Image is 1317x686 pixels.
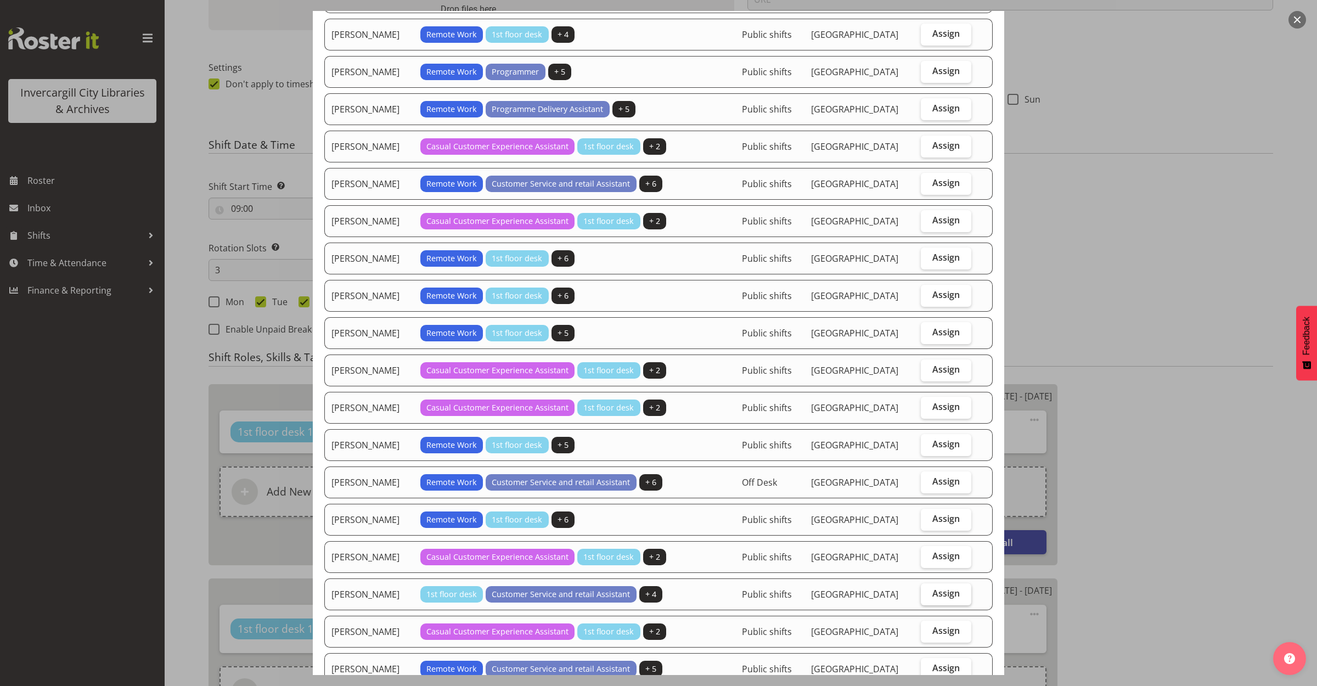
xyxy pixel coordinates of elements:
td: [PERSON_NAME] [324,466,414,498]
td: [PERSON_NAME] [324,653,414,685]
span: Assign [932,215,960,226]
span: [GEOGRAPHIC_DATA] [811,551,898,563]
span: Assign [932,289,960,300]
span: Assign [932,438,960,449]
span: Assign [932,65,960,76]
span: Public shifts [742,402,792,414]
span: Assign [932,327,960,338]
span: + 2 [649,140,660,153]
span: Casual Customer Experience Assistant [426,551,569,563]
span: Feedback [1302,317,1312,355]
span: Assign [932,476,960,487]
span: Customer Service and retail Assistant [492,178,630,190]
span: Public shifts [742,66,792,78]
span: + 6 [645,476,656,488]
span: Assign [932,588,960,599]
span: [GEOGRAPHIC_DATA] [811,476,898,488]
span: + 4 [645,588,656,600]
span: + 4 [558,29,569,41]
span: + 6 [558,252,569,265]
span: + 2 [649,402,660,414]
span: [GEOGRAPHIC_DATA] [811,439,898,451]
span: Customer Service and retail Assistant [492,663,630,675]
button: Feedback - Show survey [1296,306,1317,380]
td: [PERSON_NAME] [324,504,414,536]
span: [GEOGRAPHIC_DATA] [811,588,898,600]
span: Assign [932,252,960,263]
td: [PERSON_NAME] [324,578,414,610]
span: [GEOGRAPHIC_DATA] [811,364,898,376]
span: Public shifts [742,290,792,302]
span: Remote Work [426,66,477,78]
span: [GEOGRAPHIC_DATA] [811,66,898,78]
span: 1st floor desk [492,439,542,451]
span: Assign [932,513,960,524]
span: + 5 [558,327,569,339]
span: 1st floor desk [492,29,542,41]
span: Assign [932,103,960,114]
span: Remote Work [426,290,477,302]
span: [GEOGRAPHIC_DATA] [811,215,898,227]
span: + 5 [554,66,565,78]
span: Public shifts [742,29,792,41]
span: 1st floor desk [492,290,542,302]
td: [PERSON_NAME] [324,616,414,648]
span: Assign [932,177,960,188]
span: + 2 [649,626,660,638]
span: [GEOGRAPHIC_DATA] [811,514,898,526]
span: Public shifts [742,551,792,563]
span: + 5 [558,439,569,451]
span: Assign [932,140,960,151]
span: Casual Customer Experience Assistant [426,364,569,376]
span: Casual Customer Experience Assistant [426,140,569,153]
span: [GEOGRAPHIC_DATA] [811,103,898,115]
span: [GEOGRAPHIC_DATA] [811,327,898,339]
span: Public shifts [742,215,792,227]
span: 1st floor desk [583,140,634,153]
span: Assign [932,401,960,412]
span: Assign [932,625,960,636]
td: [PERSON_NAME] [324,131,414,162]
span: Public shifts [742,514,792,526]
td: [PERSON_NAME] [324,168,414,200]
span: 1st floor desk [583,215,634,227]
span: Remote Work [426,29,477,41]
span: Remote Work [426,476,477,488]
span: + 6 [558,290,569,302]
span: [GEOGRAPHIC_DATA] [811,663,898,675]
span: 1st floor desk [492,514,542,526]
span: 1st floor desk [583,551,634,563]
span: + 2 [649,551,660,563]
img: help-xxl-2.png [1284,653,1295,664]
span: 1st floor desk [583,402,634,414]
td: [PERSON_NAME] [324,541,414,573]
span: Remote Work [426,514,477,526]
td: [PERSON_NAME] [324,280,414,312]
span: Programmer [492,66,539,78]
span: 1st floor desk [583,364,634,376]
span: + 5 [645,663,656,675]
td: [PERSON_NAME] [324,205,414,237]
span: Off Desk [742,476,777,488]
td: [PERSON_NAME] [324,93,414,125]
span: Programme Delivery Assistant [492,103,603,115]
span: [GEOGRAPHIC_DATA] [811,252,898,265]
span: Casual Customer Experience Assistant [426,215,569,227]
span: Public shifts [742,588,792,600]
span: [GEOGRAPHIC_DATA] [811,402,898,414]
span: Remote Work [426,252,477,265]
span: + 2 [649,364,660,376]
span: Assign [932,662,960,673]
span: Public shifts [742,103,792,115]
span: Remote Work [426,663,477,675]
span: Public shifts [742,178,792,190]
span: 1st floor desk [583,626,634,638]
span: 1st floor desk [492,327,542,339]
span: [GEOGRAPHIC_DATA] [811,626,898,638]
span: [GEOGRAPHIC_DATA] [811,178,898,190]
span: [GEOGRAPHIC_DATA] [811,29,898,41]
span: Public shifts [742,140,792,153]
span: Assign [932,550,960,561]
span: 1st floor desk [426,588,477,600]
span: Remote Work [426,439,477,451]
